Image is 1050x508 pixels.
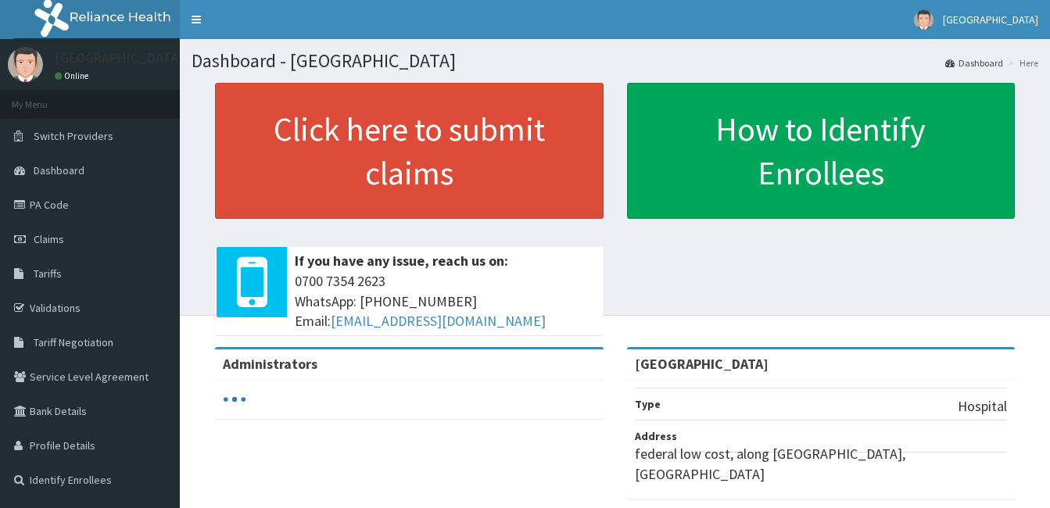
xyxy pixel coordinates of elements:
[223,388,246,411] svg: audio-loading
[55,70,92,81] a: Online
[1005,56,1038,70] li: Here
[223,355,317,373] b: Administrators
[945,56,1003,70] a: Dashboard
[635,355,769,373] strong: [GEOGRAPHIC_DATA]
[635,429,677,443] b: Address
[627,83,1016,219] a: How to Identify Enrollees
[635,444,1008,484] p: federal low cost, along [GEOGRAPHIC_DATA], [GEOGRAPHIC_DATA]
[295,271,596,331] span: 0700 7354 2623 WhatsApp: [PHONE_NUMBER] Email:
[295,252,508,270] b: If you have any issue, reach us on:
[55,51,184,65] p: [GEOGRAPHIC_DATA]
[192,51,1038,71] h1: Dashboard - [GEOGRAPHIC_DATA]
[8,47,43,82] img: User Image
[34,232,64,246] span: Claims
[215,83,604,219] a: Click here to submit claims
[943,13,1038,27] span: [GEOGRAPHIC_DATA]
[914,10,934,30] img: User Image
[34,163,84,177] span: Dashboard
[958,396,1007,417] p: Hospital
[331,312,546,330] a: [EMAIL_ADDRESS][DOMAIN_NAME]
[34,335,113,349] span: Tariff Negotiation
[34,129,113,143] span: Switch Providers
[635,397,661,411] b: Type
[34,267,62,281] span: Tariffs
